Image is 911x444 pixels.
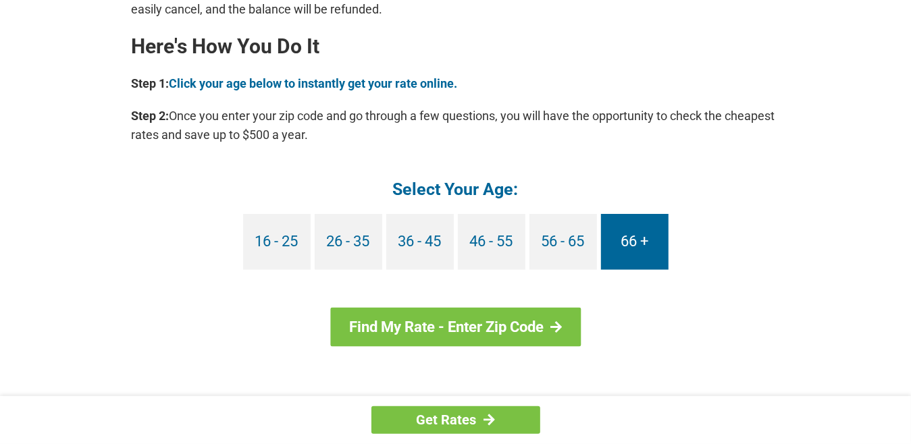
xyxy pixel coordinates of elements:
[529,214,597,270] a: 56 - 65
[132,107,780,144] p: Once you enter your zip code and go through a few questions, you will have the opportunity to che...
[132,36,780,57] h2: Here's How You Do It
[315,214,382,270] a: 26 - 35
[132,76,170,90] b: Step 1:
[330,308,581,347] a: Find My Rate - Enter Zip Code
[386,214,454,270] a: 36 - 45
[132,109,170,123] b: Step 2:
[458,214,525,270] a: 46 - 55
[243,214,311,270] a: 16 - 25
[601,214,669,270] a: 66 +
[371,406,540,434] a: Get Rates
[132,178,780,200] h4: Select Your Age:
[170,76,458,90] a: Click your age below to instantly get your rate online.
